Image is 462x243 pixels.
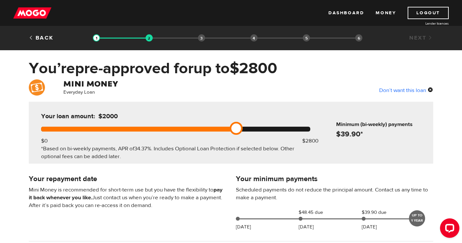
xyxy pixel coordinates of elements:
[93,34,100,41] img: transparent-188c492fd9eaac0f573672f40bb141c2.gif
[299,209,331,216] span: $48.45 due
[29,60,433,77] h1: You’re pre-approved for up to
[379,86,433,94] div: Don’t want this loan
[376,7,396,19] a: Money
[29,34,54,41] a: Back
[435,216,462,243] iframe: LiveChat chat widget
[302,137,318,145] div: $2800
[409,34,433,41] a: Next
[230,59,277,78] span: $2800
[409,210,425,226] div: UP TO 1 YEAR
[336,121,431,128] h6: Minimum (bi-weekly) payments
[41,145,310,160] div: *Based on bi-weekly payments, APR of . Includes Optional Loan Protection if selected below. Other...
[400,21,449,26] a: Lender licences
[29,174,226,183] h4: Your repayment date
[328,7,364,19] a: Dashboard
[41,137,48,145] div: $0
[98,112,118,120] span: $2000
[29,186,223,201] b: pay it back whenever you like.
[341,129,360,139] span: 39.90
[236,223,251,231] p: [DATE]
[362,223,377,231] p: [DATE]
[236,174,433,183] h4: Your minimum payments
[41,112,173,120] h5: Your loan amount:
[408,7,449,19] a: Logout
[236,186,433,202] p: Scheduled payments do not reduce the principal amount. Contact us any time to make a payment.
[134,145,151,152] span: 34.37%
[362,209,394,216] span: $39.90 due
[146,34,153,41] img: transparent-188c492fd9eaac0f573672f40bb141c2.gif
[336,130,431,139] h4: $
[29,186,226,209] p: Mini Money is recommended for short-term use but you have the flexibility to Just contact us when...
[13,7,51,19] img: mogo_logo-11ee424be714fa7cbb0f0f49df9e16ec.png
[299,223,314,231] p: [DATE]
